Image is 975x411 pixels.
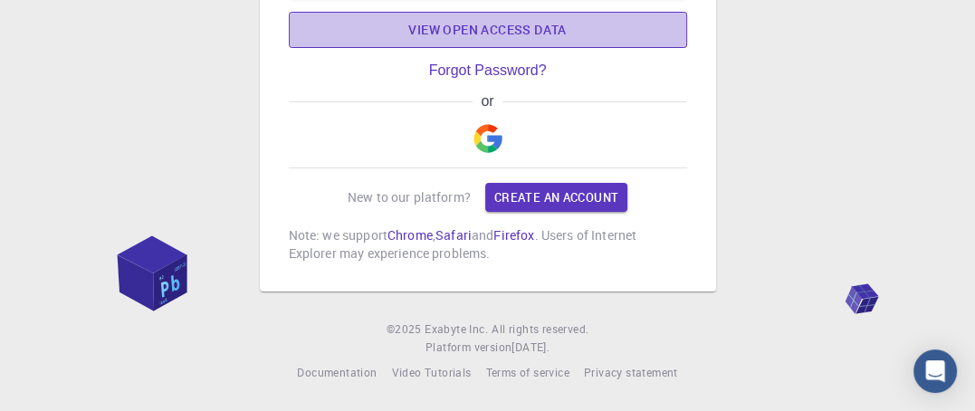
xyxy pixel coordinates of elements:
a: Forgot Password? [429,62,547,79]
p: New to our platform? [348,188,471,206]
a: Exabyte Inc. [425,320,488,339]
a: Documentation [297,364,377,382]
span: Privacy statement [584,365,678,379]
a: Privacy statement [584,364,678,382]
span: Platform version [425,339,511,357]
span: © 2025 [387,320,425,339]
span: or [473,93,502,110]
div: Open Intercom Messenger [913,349,957,393]
span: [DATE] . [511,339,550,354]
span: Exabyte Inc. [425,321,488,336]
span: Video Tutorials [391,365,471,379]
a: Video Tutorials [391,364,471,382]
a: View open access data [289,12,687,48]
a: Create an account [485,183,627,212]
img: Google [473,124,502,153]
a: Safari [435,226,472,244]
a: Chrome [387,226,433,244]
a: [DATE]. [511,339,550,357]
a: Terms of service [485,364,569,382]
span: Documentation [297,365,377,379]
p: Note: we support , and . Users of Internet Explorer may experience problems. [289,226,687,263]
a: Firefox [493,226,534,244]
span: Terms of service [485,365,569,379]
span: All rights reserved. [492,320,588,339]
